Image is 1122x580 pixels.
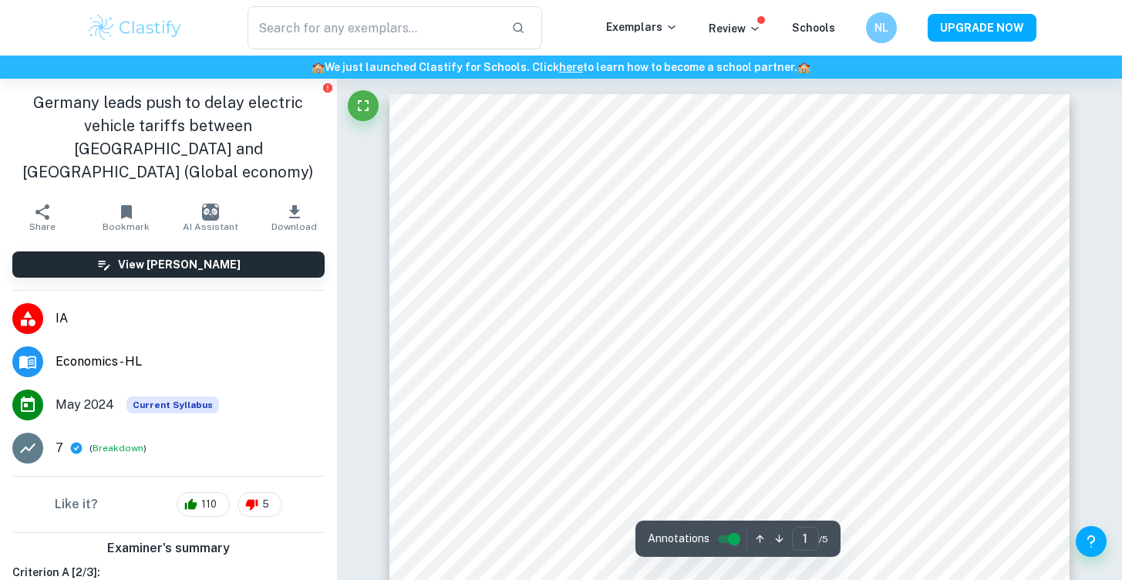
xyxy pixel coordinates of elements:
span: 5 [254,497,278,512]
span: 110 [193,497,225,512]
button: AI Assistant [168,196,252,239]
button: Fullscreen [348,90,379,121]
a: Schools [792,22,835,34]
h6: Examiner's summary [6,539,331,558]
a: here [559,61,583,73]
h1: Germany leads push to delay electric vehicle tariffs between [GEOGRAPHIC_DATA] and [GEOGRAPHIC_DA... [12,91,325,184]
button: Breakdown [93,441,143,455]
h6: NL [872,19,890,36]
button: Report issue [322,82,334,93]
span: Annotations [648,531,709,547]
h6: We just launched Clastify for Schools. Click to learn how to become a school partner. [3,59,1119,76]
span: Economics - HL [56,352,325,371]
h6: View [PERSON_NAME] [118,256,241,273]
button: Help and Feedback [1076,526,1107,557]
div: This exemplar is based on the current syllabus. Feel free to refer to it for inspiration/ideas wh... [126,396,219,413]
span: Share [29,221,56,232]
button: UPGRADE NOW [928,14,1036,42]
p: 7 [56,439,63,457]
span: IA [56,309,325,328]
span: ( ) [89,441,147,456]
span: 🏫 [797,61,810,73]
input: Search for any exemplars... [248,6,500,49]
span: Download [271,221,317,232]
span: / 5 [819,532,828,546]
h6: Like it? [55,495,98,514]
span: Current Syllabus [126,396,219,413]
p: Review [709,20,761,37]
span: Bookmark [103,221,150,232]
img: Clastify logo [86,12,184,43]
button: NL [866,12,897,43]
button: Download [252,196,336,239]
img: AI Assistant [202,204,219,221]
div: 5 [238,492,282,517]
span: 🏫 [312,61,325,73]
span: May 2024 [56,396,114,414]
p: Exemplars [606,19,678,35]
button: Bookmark [84,196,168,239]
button: View [PERSON_NAME] [12,251,325,278]
div: 110 [177,492,230,517]
span: AI Assistant [183,221,238,232]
